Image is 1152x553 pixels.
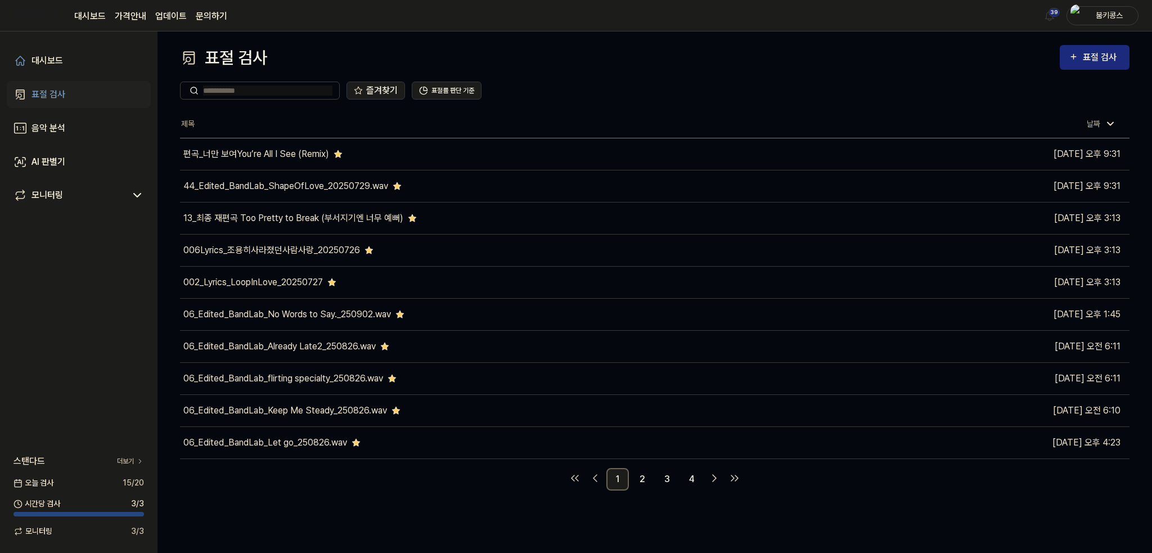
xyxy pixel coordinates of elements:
button: 즐겨찾기 [346,82,405,100]
button: profile붐키콩스 [1066,6,1138,25]
a: Go to first page [566,469,584,487]
a: 3 [656,468,678,491]
td: [DATE] 오후 9:31 [892,170,1129,202]
a: 문의하기 [196,10,227,23]
div: 06_Edited_BandLab_Let go_250826.wav [183,436,347,449]
a: 2 [631,468,654,491]
span: 스탠다드 [13,455,45,468]
a: 4 [681,468,703,491]
div: 표절 검사 [31,88,65,101]
div: 06_Edited_BandLab_Keep Me Steady_250826.wav [183,404,387,417]
div: 편곡_너만 보여You’re All I See (Remix) [183,147,329,161]
div: 표절 검사 [1083,50,1120,65]
a: 음악 분석 [7,115,151,142]
div: 06_Edited_BandLab_No Words to Say._250902.wav [183,308,391,321]
div: 44_Edited_BandLab_ShapeOfLove_20250729.wav [183,179,388,193]
span: 15 / 20 [123,477,144,489]
a: 대시보드 [7,47,151,74]
div: 06_Edited_BandLab_flirting specialty_250826.wav [183,372,383,385]
div: AI 판별기 [31,155,65,169]
td: [DATE] 오전 6:11 [892,362,1129,394]
td: [DATE] 오후 3:13 [892,202,1129,234]
button: 표절률 판단 기준 [412,82,481,100]
a: Go to last page [726,469,744,487]
span: 시간당 검사 [13,498,60,510]
td: [DATE] 오후 3:13 [892,266,1129,298]
td: [DATE] 오후 3:13 [892,234,1129,266]
div: 13_최종 재편곡 Too Pretty to Break (부서지기엔 너무 예뻐) [183,212,403,225]
div: 날짜 [1082,115,1120,133]
a: 업데이트 [155,10,187,23]
a: 모니터링 [13,188,126,202]
a: 더보기 [117,456,144,466]
div: 39 [1048,8,1060,17]
span: 오늘 검사 [13,477,53,489]
span: 3 / 3 [131,498,144,510]
div: 표절 검사 [180,45,267,70]
button: 표절 검사 [1060,45,1129,70]
div: 음악 분석 [31,122,65,135]
th: 제목 [180,111,892,138]
span: 3 / 3 [131,525,144,537]
div: 002_Lyrics_LoopInLove_20250727 [183,276,323,289]
a: 1 [606,468,629,491]
button: 가격안내 [115,10,146,23]
div: 006Lyrics_조용히사라졌던사람사랑_20250726 [183,244,360,257]
div: 모니터링 [31,188,63,202]
a: 대시보드 [74,10,106,23]
td: [DATE] 오전 6:11 [892,330,1129,362]
div: 대시보드 [31,54,63,68]
a: AI 판별기 [7,149,151,176]
td: [DATE] 오후 9:31 [892,138,1129,170]
a: Go to previous page [586,469,604,487]
span: 모니터링 [13,525,52,537]
a: 표절 검사 [7,81,151,108]
nav: pagination [180,468,1129,491]
td: [DATE] 오전 6:10 [892,394,1129,426]
img: 알림 [1043,9,1056,23]
img: profile [1070,5,1084,27]
a: Go to next page [705,469,723,487]
td: [DATE] 오후 1:45 [892,298,1129,330]
button: 알림39 [1041,7,1059,25]
div: 06_Edited_BandLab_Already Late2_250826.wav [183,340,376,353]
td: [DATE] 오후 4:23 [892,426,1129,458]
div: 붐키콩스 [1087,9,1131,21]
